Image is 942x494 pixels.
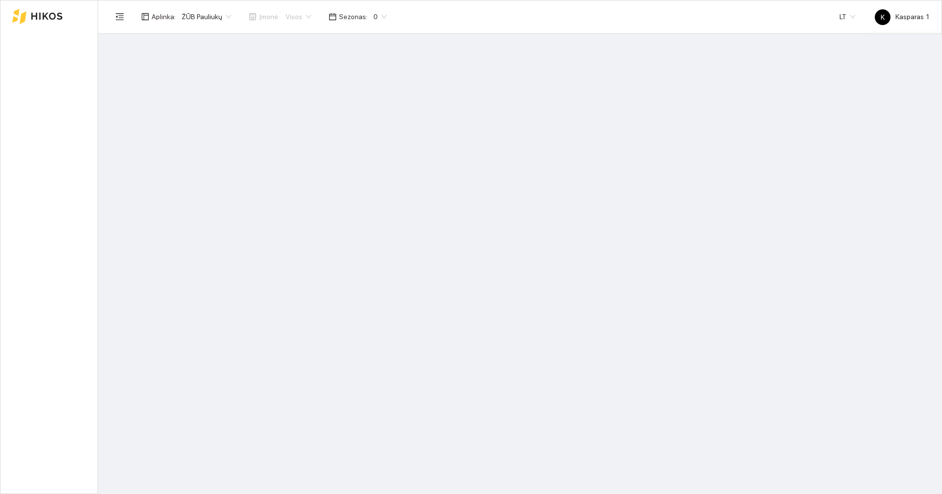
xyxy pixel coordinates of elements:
span: Kasparas 1 [875,13,930,21]
span: calendar [329,13,337,21]
span: shop [249,13,257,21]
span: Visos [286,9,311,24]
span: LT [839,9,855,24]
button: menu-fold [110,7,130,27]
span: K [881,9,885,25]
span: layout [141,13,149,21]
span: 0 [373,9,387,24]
span: Sezonas : [339,11,367,22]
span: menu-fold [115,12,124,21]
span: ŽŪB Pauliukų [182,9,231,24]
span: Įmonė : [259,11,280,22]
span: Aplinka : [152,11,176,22]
